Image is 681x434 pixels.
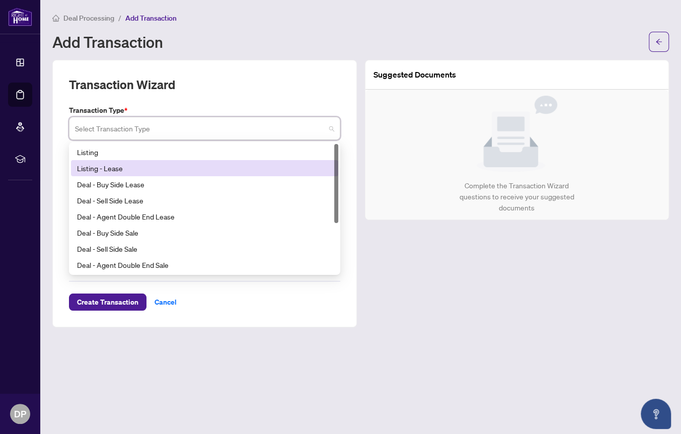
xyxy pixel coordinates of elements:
div: Deal - Sell Side Sale [77,243,332,254]
img: logo [8,8,32,26]
div: Deal - Agent Double End Lease [71,208,338,225]
span: DP [14,407,26,421]
button: Cancel [146,294,185,311]
div: Listing - Lease [71,160,338,176]
div: Deal - Agent Double End Sale [77,259,332,270]
article: Suggested Documents [373,68,456,81]
div: Complete the Transaction Wizard questions to receive your suggested documents [448,180,585,213]
div: Deal - Agent Double End Lease [77,211,332,222]
div: Listing [71,144,338,160]
div: Deal - Agent Double End Sale [71,257,338,273]
div: Deal - Sell Side Lease [77,195,332,206]
span: Create Transaction [77,294,138,310]
div: Deal - Buy Side Sale [77,227,332,238]
span: home [52,15,59,22]
button: Open asap [641,399,671,429]
div: Listing [77,147,332,158]
h2: Transaction Wizard [69,77,175,93]
span: Add Transaction [125,14,177,23]
div: Deal - Buy Side Lease [71,176,338,192]
button: Create Transaction [69,294,146,311]
h1: Add Transaction [52,34,163,50]
div: Deal - Sell Side Sale [71,241,338,257]
li: / [118,12,121,24]
label: Transaction Type [69,105,340,116]
div: Deal - Buy Side Lease [77,179,332,190]
span: Cancel [155,294,177,310]
img: Null State Icon [477,96,557,172]
div: Deal - Buy Side Sale [71,225,338,241]
div: Listing - Lease [77,163,332,174]
div: Deal - Sell Side Lease [71,192,338,208]
span: arrow-left [655,38,662,45]
span: Deal Processing [63,14,114,23]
